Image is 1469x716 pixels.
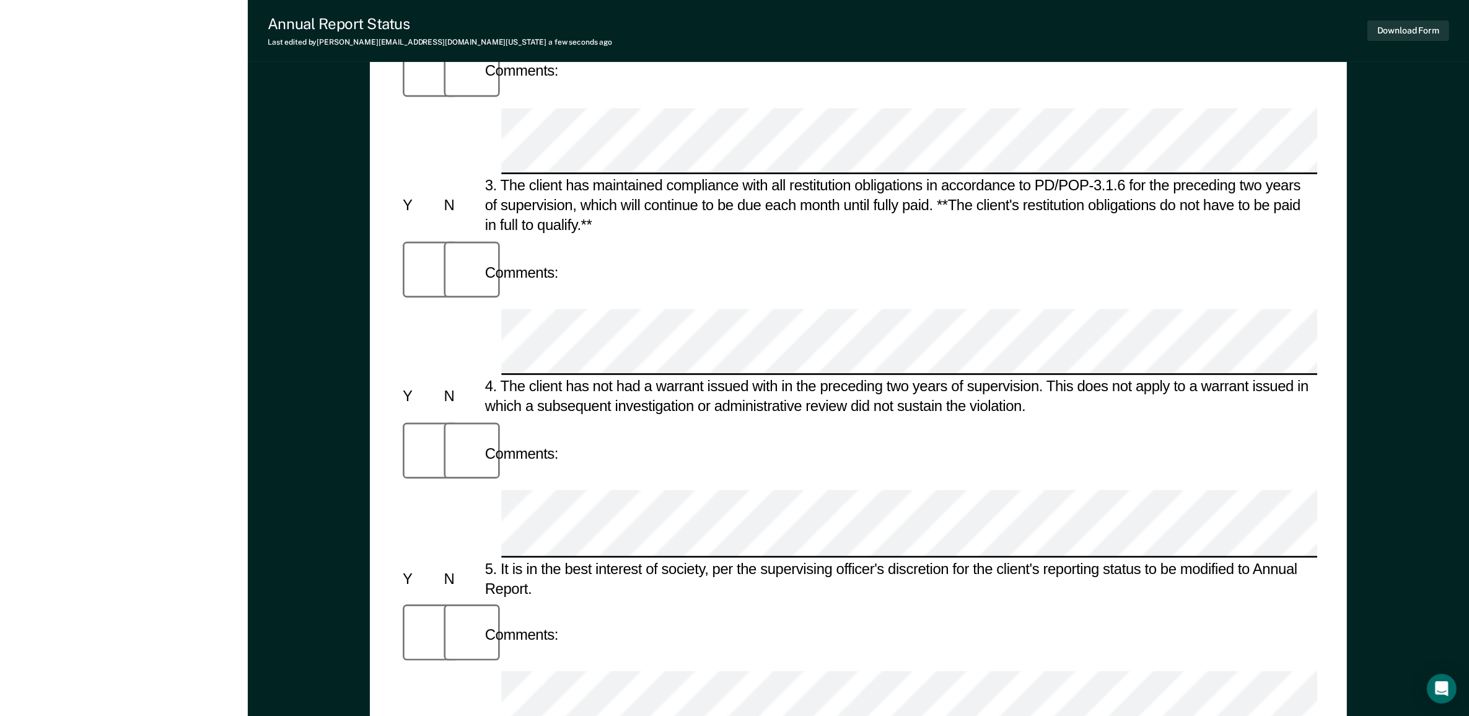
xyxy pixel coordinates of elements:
[1427,674,1457,704] div: Open Intercom Messenger
[548,38,612,46] span: a few seconds ago
[482,378,1318,417] div: 4. The client has not had a warrant issued with in the preceding two years of supervision. This d...
[441,387,481,407] div: N
[268,38,612,46] div: Last edited by [PERSON_NAME][EMAIL_ADDRESS][DOMAIN_NAME][US_STATE]
[400,196,441,216] div: Y
[482,559,1318,598] div: 5. It is in the best interest of society, per the supervising officer's discretion for the client...
[482,262,562,282] div: Comments:
[268,15,612,33] div: Annual Report Status
[482,444,562,464] div: Comments:
[400,568,441,588] div: Y
[441,568,481,588] div: N
[441,196,481,216] div: N
[482,625,562,645] div: Comments:
[400,387,441,407] div: Y
[1367,20,1449,41] button: Download Form
[482,176,1318,236] div: 3. The client has maintained compliance with all restitution obligations in accordance to PD/POP-...
[482,61,562,81] div: Comments:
